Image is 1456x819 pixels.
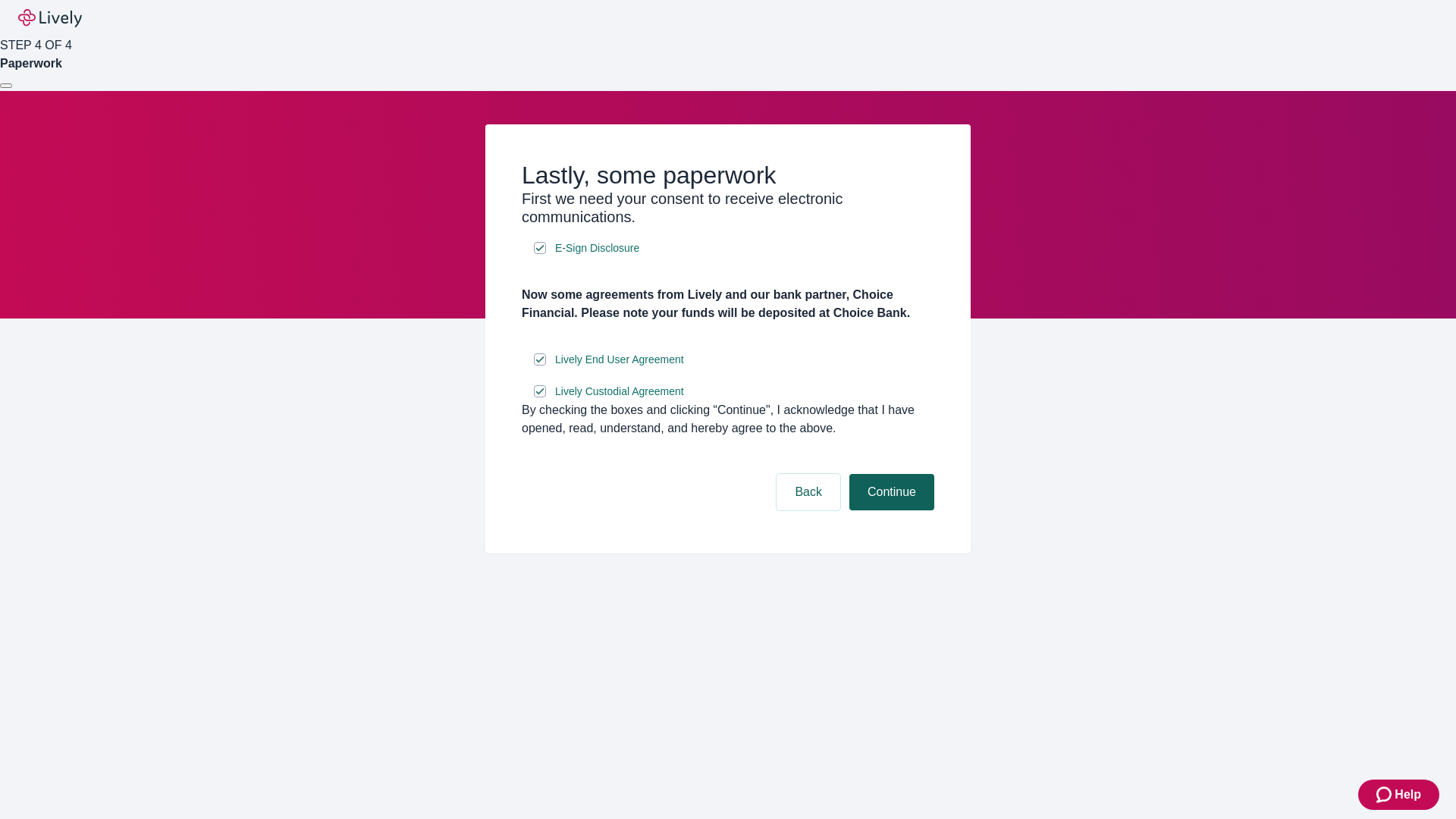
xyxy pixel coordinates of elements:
h3: First we need your consent to receive electronic communications. [522,190,934,226]
a: e-sign disclosure document [552,382,687,401]
h4: Now some agreements from Lively and our bank partner, Choice Financial. Please note your funds wi... [522,286,934,322]
span: Help [1395,786,1421,804]
span: Lively Custodial Agreement [555,384,684,400]
span: Lively End User Agreement [555,352,684,368]
a: e-sign disclosure document [552,239,642,258]
div: By checking the boxes and clicking “Continue", I acknowledge that I have opened, read, understand... [522,401,934,438]
svg: Zendesk support icon [1376,786,1395,804]
img: Lively [18,9,82,27]
button: Back [777,474,840,510]
h2: Lastly, some paperwork [522,161,934,190]
span: E-Sign Disclosure [555,240,639,256]
button: Zendesk support iconHelp [1358,780,1439,810]
a: e-sign disclosure document [552,350,687,369]
button: Continue [849,474,934,510]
